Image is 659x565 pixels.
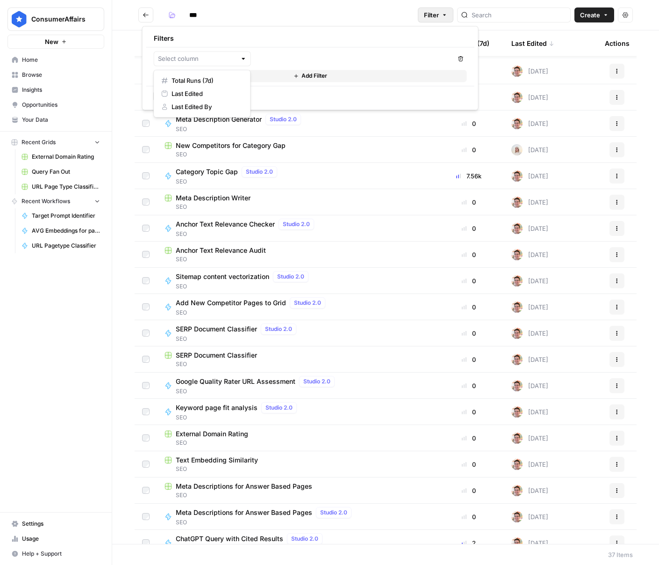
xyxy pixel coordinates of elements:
[511,380,523,391] img: cligphsu63qclrxpa2fa18wddixk
[441,407,496,417] div: 0
[511,66,548,77] div: [DATE]
[176,377,295,386] span: Google Quality Rater URL Assessment
[265,325,292,333] span: Studio 2.0
[176,324,257,334] span: SERP Document Classifier
[21,197,70,205] span: Recent Workflows
[22,520,100,528] span: Settings
[176,508,312,517] span: Meta Descriptions for Answer Based Pages
[176,403,258,412] span: Keyword page fit analysis
[7,516,104,531] a: Settings
[138,7,153,22] button: Go back
[165,193,426,211] a: Meta Description WriterSEO
[511,144,548,155] div: [DATE]
[165,150,426,159] span: SEO
[7,97,104,112] a: Opportunities
[511,511,548,522] div: [DATE]
[22,56,100,64] span: Home
[158,54,236,63] input: Select column
[511,459,548,470] div: [DATE]
[511,118,548,129] div: [DATE]
[165,166,426,186] a: Category Topic GapStudio 2.0SEO
[511,485,548,496] div: [DATE]
[176,534,283,543] span: ChatGPT Query with Cited Results
[176,125,305,133] span: SEO
[511,170,548,182] div: [DATE]
[165,491,426,499] span: SEO
[17,238,104,253] a: URL Pagetype Classifier
[7,35,104,49] button: New
[320,508,347,517] span: Studio 2.0
[511,223,523,234] img: cligphsu63qclrxpa2fa18wddixk
[418,7,453,22] button: Filter
[511,92,548,103] div: [DATE]
[441,538,496,548] div: 2
[22,86,100,94] span: Insights
[511,433,523,444] img: cligphsu63qclrxpa2fa18wddixk
[511,354,548,365] div: [DATE]
[176,455,258,465] span: Text Embedding Similarity
[441,381,496,390] div: 0
[176,141,286,150] span: New Competitors for Category Gap
[511,170,523,182] img: cligphsu63qclrxpa2fa18wddixk
[176,482,312,491] span: Meta Descriptions for Answer Based Pages
[176,115,262,124] span: Meta Description Generator
[441,486,496,495] div: 0
[165,429,426,447] a: External Domain RatingSEO
[176,351,257,360] span: SERP Document Classifier
[165,246,426,264] a: Anchor Text Relevance AuditSEO
[176,230,318,238] span: SEO
[441,276,496,286] div: 0
[511,301,523,313] img: cligphsu63qclrxpa2fa18wddixk
[17,223,104,238] a: AVG Embeddings for page and Target Keyword - Using Pasted page content
[22,71,100,79] span: Browse
[176,387,338,396] span: SEO
[511,354,523,365] img: cligphsu63qclrxpa2fa18wddixk
[165,297,426,317] a: Add New Competitor Pages to GridStudio 2.0SEO
[165,323,426,343] a: SERP Document ClassifierStudio 2.0SEO
[511,223,548,234] div: [DATE]
[165,203,426,211] span: SEO
[511,249,523,260] img: cligphsu63qclrxpa2fa18wddixk
[32,183,100,191] span: URL Page Type Classification
[165,114,426,133] a: Meta Description GeneratorStudio 2.0SEO
[32,212,100,220] span: Target Prompt Identifier
[580,10,600,20] span: Create
[7,7,104,31] button: Workspace: ConsumerAffairs
[146,30,474,47] div: Filters
[511,92,523,103] img: cligphsu63qclrxpa2fa18wddixk
[22,550,100,558] span: Help + Support
[32,227,100,235] span: AVG Embeddings for page and Target Keyword - Using Pasted page content
[441,145,496,154] div: 0
[172,102,239,111] span: Last Edited By
[176,335,300,343] span: SEO
[7,82,104,97] a: Insights
[511,301,548,313] div: [DATE]
[511,275,523,286] img: cligphsu63qclrxpa2fa18wddixk
[165,455,426,473] a: Text Embedding SimilaritySEO
[176,298,286,308] span: Add New Competitor Pages to Grid
[7,531,104,546] a: Usage
[441,302,496,312] div: 0
[511,459,523,470] img: cligphsu63qclrxpa2fa18wddixk
[165,376,426,396] a: Google Quality Rater URL AssessmentStudio 2.0SEO
[22,116,100,124] span: Your Data
[511,537,548,549] div: [DATE]
[176,413,301,422] span: SEO
[176,429,248,439] span: External Domain Rating
[7,112,104,127] a: Your Data
[511,511,523,522] img: cligphsu63qclrxpa2fa18wddixk
[176,193,251,203] span: Meta Description Writer
[32,168,100,176] span: Query Fan Out
[283,220,310,228] span: Studio 2.0
[172,89,239,98] span: Last Edited
[165,439,426,447] span: SEO
[176,308,329,317] span: SEO
[176,246,266,255] span: Anchor Text Relevance Audit
[441,512,496,521] div: 0
[142,26,479,110] div: Filter
[165,351,426,368] a: SERP Document ClassifierSEO
[17,149,104,164] a: External Domain Rating
[303,377,330,386] span: Studio 2.0
[277,272,304,281] span: Studio 2.0
[32,153,100,161] span: External Domain Rating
